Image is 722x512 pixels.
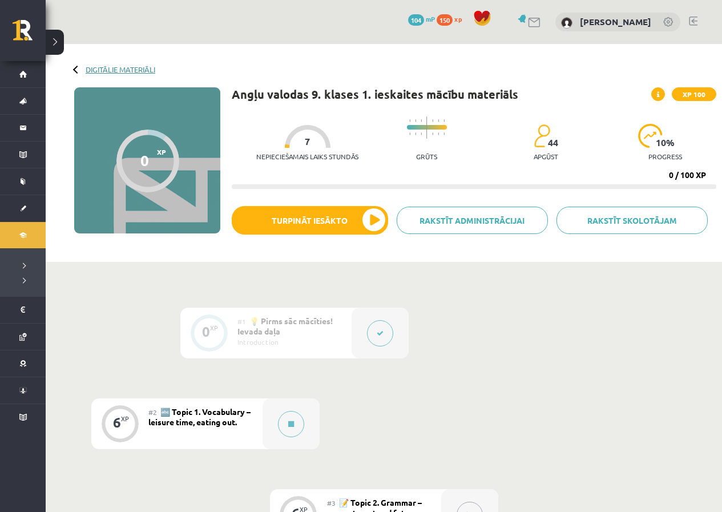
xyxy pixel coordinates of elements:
[416,152,437,160] p: Grūts
[415,119,416,122] img: icon-short-line-57e1e144782c952c97e751825c79c345078a6d821885a25fce030b3d8c18986b.svg
[556,207,708,234] a: Rakstīt skolotājam
[534,152,558,160] p: apgūst
[232,87,518,101] h1: Angļu valodas 9. klases 1. ieskaites mācību materiāls
[534,124,550,148] img: students-c634bb4e5e11cddfef0936a35e636f08e4e9abd3cc4e673bd6f9a4125e45ecb1.svg
[157,148,166,156] span: XP
[237,317,246,326] span: #1
[305,136,310,147] span: 7
[561,17,572,29] img: Kristīne Rancāne
[202,326,210,337] div: 0
[438,132,439,135] img: icon-short-line-57e1e144782c952c97e751825c79c345078a6d821885a25fce030b3d8c18986b.svg
[415,132,416,135] img: icon-short-line-57e1e144782c952c97e751825c79c345078a6d821885a25fce030b3d8c18986b.svg
[256,152,358,160] p: Nepieciešamais laiks stundās
[237,337,343,347] div: Introduction
[437,14,467,23] a: 150 xp
[672,87,716,101] span: XP 100
[426,14,435,23] span: mP
[408,14,435,23] a: 104 mP
[443,132,445,135] img: icon-short-line-57e1e144782c952c97e751825c79c345078a6d821885a25fce030b3d8c18986b.svg
[432,132,433,135] img: icon-short-line-57e1e144782c952c97e751825c79c345078a6d821885a25fce030b3d8c18986b.svg
[421,132,422,135] img: icon-short-line-57e1e144782c952c97e751825c79c345078a6d821885a25fce030b3d8c18986b.svg
[210,325,218,331] div: XP
[580,16,651,27] a: [PERSON_NAME]
[409,119,410,122] img: icon-short-line-57e1e144782c952c97e751825c79c345078a6d821885a25fce030b3d8c18986b.svg
[421,119,422,122] img: icon-short-line-57e1e144782c952c97e751825c79c345078a6d821885a25fce030b3d8c18986b.svg
[408,14,424,26] span: 104
[237,316,333,336] span: 💡 Pirms sāc mācīties! Ievada daļa
[113,417,121,428] div: 6
[656,138,675,148] span: 10 %
[397,207,548,234] a: Rakstīt administrācijai
[548,138,558,148] span: 44
[148,406,251,427] span: 🔤 Topic 1. Vocabulary – leisure time, eating out.
[13,20,46,49] a: Rīgas 1. Tālmācības vidusskola
[121,416,129,422] div: XP
[426,116,427,139] img: icon-long-line-d9ea69661e0d244f92f715978eff75569469978d946b2353a9bb055b3ed8787d.svg
[443,119,445,122] img: icon-short-line-57e1e144782c952c97e751825c79c345078a6d821885a25fce030b3d8c18986b.svg
[140,152,149,169] div: 0
[648,152,682,160] p: progress
[638,124,663,148] img: icon-progress-161ccf0a02000e728c5f80fcf4c31c7af3da0e1684b2b1d7c360e028c24a22f1.svg
[438,119,439,122] img: icon-short-line-57e1e144782c952c97e751825c79c345078a6d821885a25fce030b3d8c18986b.svg
[437,14,453,26] span: 150
[327,498,336,507] span: #3
[409,132,410,135] img: icon-short-line-57e1e144782c952c97e751825c79c345078a6d821885a25fce030b3d8c18986b.svg
[232,206,388,235] button: Turpināt iesākto
[454,14,462,23] span: xp
[86,65,155,74] a: Digitālie materiāli
[148,408,157,417] span: #2
[432,119,433,122] img: icon-short-line-57e1e144782c952c97e751825c79c345078a6d821885a25fce030b3d8c18986b.svg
